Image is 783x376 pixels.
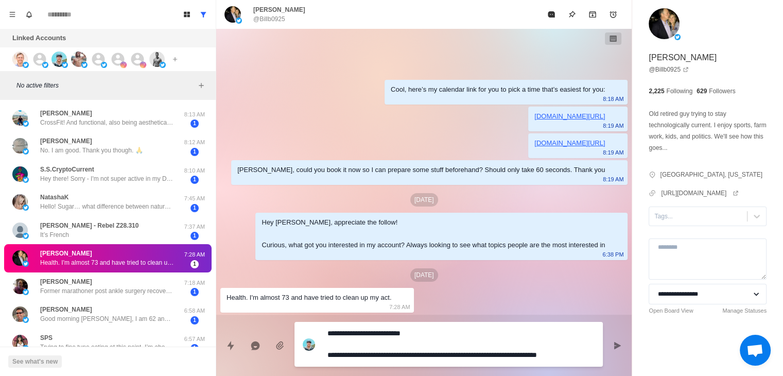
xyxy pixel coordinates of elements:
p: 7:28 AM [182,250,207,259]
img: picture [12,223,28,238]
p: 629 [697,87,707,96]
p: 7:37 AM [182,223,207,231]
img: picture [23,345,29,351]
p: [PERSON_NAME] [40,277,92,286]
p: It’s French [40,230,69,240]
button: Show all conversations [195,6,212,23]
p: 6:57 AM [182,335,207,344]
img: picture [23,261,29,267]
img: picture [224,6,241,23]
p: Following [666,87,692,96]
span: 1 [190,176,199,184]
img: picture [23,317,29,323]
div: Hey [PERSON_NAME], appreciate the follow! Curious, what got you interested in my account? Always ... [262,217,605,251]
p: [DATE] [410,193,438,207]
span: 1 [190,204,199,212]
img: picture [23,148,29,155]
div: Health. I'm almost 73 and have tried to clean up my act. [227,292,391,303]
img: picture [12,138,28,153]
img: picture [160,62,166,68]
p: Health. I'm almost 73 and have tried to clean up my act. [40,258,174,267]
p: [PERSON_NAME] [253,5,305,14]
button: Mark as read [541,4,562,25]
div: Cool, here’s my calendar link for you to pick a time that’s easiest for you: [391,84,605,95]
p: Hey there! Sorry - I'm not super active in my DMs HERE. But I am happy to provide a statistic poi... [40,174,174,183]
button: Notifications [21,6,37,23]
span: 1 [190,288,199,296]
a: Open Board View [649,306,693,315]
p: @Billb0925 [253,14,285,24]
img: picture [149,52,165,67]
p: 6:38 PM [602,249,623,260]
img: picture [12,306,28,322]
img: picture [12,335,28,350]
p: NatashaK [40,193,68,202]
button: Board View [179,6,195,23]
span: 1 [190,119,199,128]
p: 2,225 [649,87,664,96]
p: Hello! Sugar… what difference between natural sugar in fruits and sugar , we get in food markets? [40,202,174,211]
p: 8:12 AM [182,138,207,147]
p: [DATE] [410,268,438,282]
p: 8:19 AM [603,174,623,185]
button: Add account [169,53,181,65]
img: picture [120,62,127,68]
a: @Billb0925 [649,65,689,74]
img: picture [12,166,28,182]
div: [PERSON_NAME], could you book it now so I can prepare some stuff beforehand? Should only take 60 ... [237,164,605,176]
img: picture [12,194,28,210]
button: See what's new [8,355,62,368]
button: Add filters [195,79,207,92]
p: [PERSON_NAME] [40,249,92,258]
p: S.S.CryptoCurrent [40,165,94,174]
a: [URL][DOMAIN_NAME] [661,189,739,198]
p: CrossFit! And functional, also being aesthetically appealing [40,118,174,127]
p: 7:18 AM [182,279,207,287]
button: Add reminder [603,4,623,25]
p: 6:58 AM [182,306,207,315]
p: 8:13 AM [182,110,207,119]
button: Reply with AI [245,335,266,356]
button: Quick replies [220,335,241,356]
span: 1 [190,316,199,324]
p: 8:19 AM [603,147,623,158]
img: picture [23,233,29,239]
img: picture [649,8,680,39]
p: No. I am good. Thank you though. 🙏 [40,146,143,155]
span: 1 [190,148,199,156]
img: picture [51,52,67,67]
img: picture [101,62,107,68]
img: picture [81,62,88,68]
a: Open chat [740,335,771,366]
button: Menu [4,6,21,23]
img: picture [23,289,29,295]
p: Old retired guy trying to stay technologically current. I enjoy sports, farm work, kids, and poli... [649,108,767,153]
img: picture [23,177,29,183]
p: 7:28 AM [389,301,410,313]
p: Trying to fine tune eating at this point. I’m about 20% bf. Would like to get to 12-15… just need... [40,343,174,352]
img: picture [236,18,242,24]
a: Manage Statuses [722,306,767,315]
img: picture [140,62,146,68]
img: picture [23,204,29,211]
button: Archive [582,4,603,25]
a: [DOMAIN_NAME][URL] [534,139,605,147]
p: [PERSON_NAME] [649,52,717,64]
p: Linked Accounts [12,33,66,43]
p: 8:10 AM [182,166,207,175]
img: picture [12,110,28,126]
p: 8:18 AM [603,93,623,105]
img: picture [42,62,48,68]
img: picture [674,34,681,40]
img: picture [303,338,315,351]
p: [PERSON_NAME] - Rebel Z28.310 [40,221,138,230]
img: picture [23,62,29,68]
p: [PERSON_NAME] [40,136,92,146]
p: SPS [40,333,53,343]
img: picture [23,121,29,127]
p: Good morning [PERSON_NAME], I am 62 and retired military. I have been in shape my entire adult li... [40,314,174,323]
a: [DOMAIN_NAME][URL] [534,112,605,120]
p: 7:45 AM [182,194,207,203]
span: 1 [190,232,199,240]
p: Former marathoner post ankle surgery recovery plan. [40,286,174,296]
